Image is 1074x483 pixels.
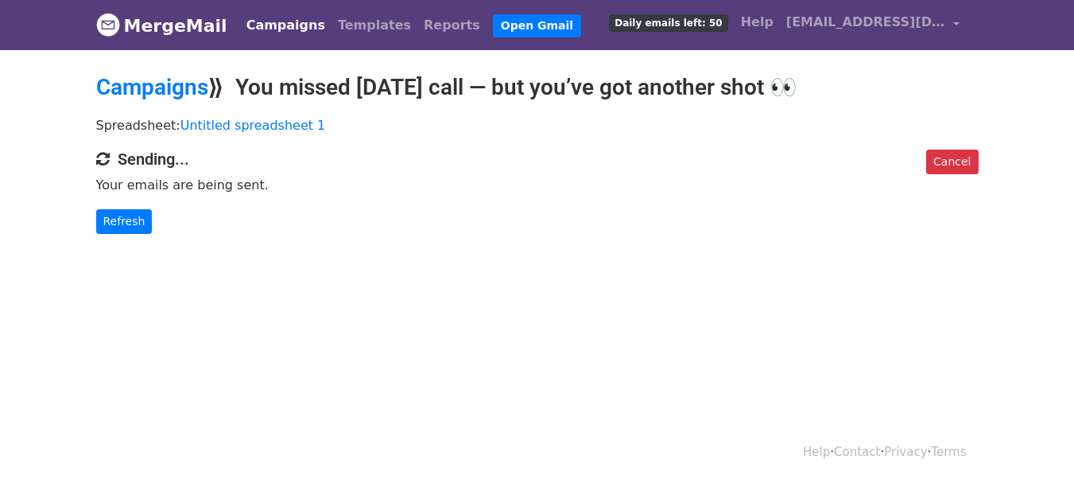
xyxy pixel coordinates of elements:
p: Your emails are being sent. [96,177,979,193]
a: Daily emails left: 50 [603,6,734,38]
img: MergeMail logo [96,13,120,37]
a: MergeMail [96,9,227,42]
a: Help [803,445,830,459]
h4: Sending... [96,150,979,169]
span: [EMAIL_ADDRESS][DOMAIN_NAME] [786,13,945,32]
a: Terms [931,445,966,459]
a: Templates [332,10,417,41]
a: Contact [834,445,880,459]
a: Privacy [884,445,927,459]
a: Refresh [96,209,153,234]
span: Daily emails left: 50 [609,14,727,32]
a: Open Gmail [493,14,581,37]
a: Help [735,6,780,38]
a: Campaigns [240,10,332,41]
p: Spreadsheet: [96,117,979,134]
a: Campaigns [96,74,208,100]
h2: ⟫ You missed [DATE] call — but you’ve got another shot 👀 [96,74,979,101]
a: [EMAIL_ADDRESS][DOMAIN_NAME] [780,6,966,44]
a: Untitled spreadsheet 1 [180,118,326,133]
a: Cancel [926,150,978,174]
a: Reports [417,10,487,41]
